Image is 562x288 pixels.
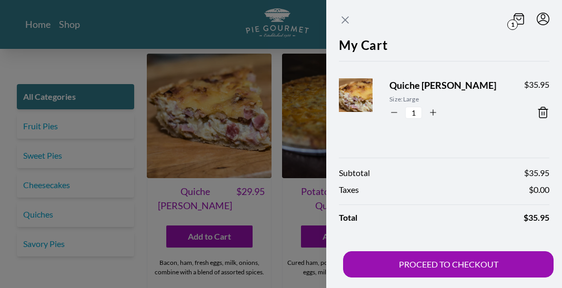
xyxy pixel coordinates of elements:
[537,13,549,25] button: Menu
[524,167,549,179] span: $ 35.95
[389,95,507,104] span: Size: Large
[389,78,507,92] span: Quiche [PERSON_NAME]
[339,183,359,196] span: Taxes
[524,78,549,91] span: $ 35.95
[339,211,357,224] span: Total
[339,36,549,61] h2: My Cart
[339,14,352,26] button: Close panel
[343,251,554,277] button: PROCEED TO CHECKOUT
[339,167,370,179] span: Subtotal
[507,19,518,30] span: 1
[334,68,398,132] img: Product Image
[529,183,549,196] span: $ 0.00
[524,211,549,224] span: $ 35.95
